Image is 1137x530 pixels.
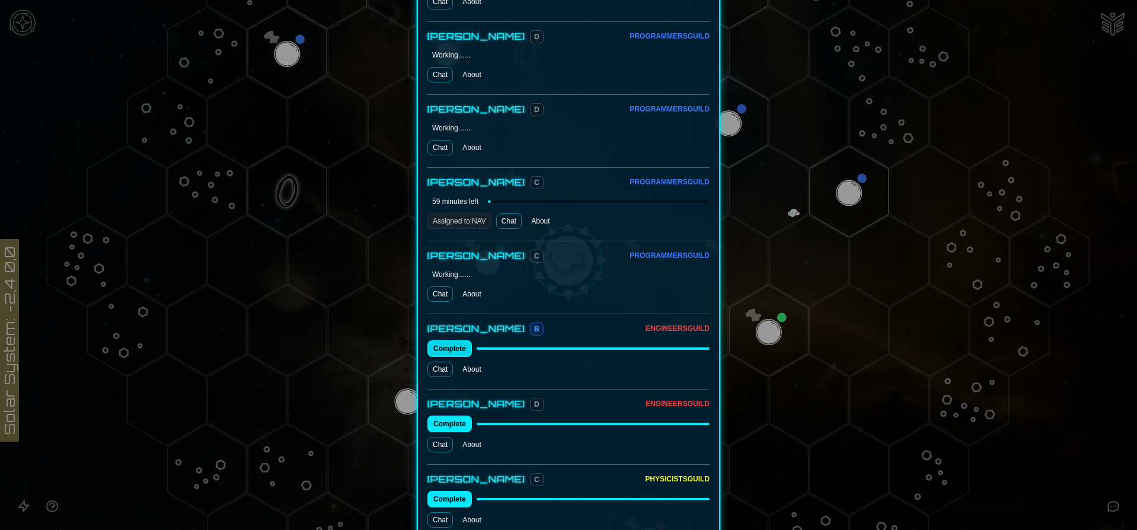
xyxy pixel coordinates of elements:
div: Programmers Guild [630,104,710,114]
div: Engineers Guild [646,399,710,408]
div: Programmers Guild [630,251,710,260]
button: About [526,213,554,229]
div: Assigned to: NAV [427,213,491,229]
button: About [458,437,486,452]
span: C [530,473,544,486]
div: [PERSON_NAME] [427,175,525,189]
button: About [458,286,486,302]
button: 59 minutes left [427,194,483,209]
div: Programmers Guild [630,31,710,41]
div: [PERSON_NAME] [427,397,525,411]
a: Chat [427,286,453,302]
span: B [530,323,544,336]
div: Physicists Guild [645,474,710,484]
div: Programmers Guild [630,177,710,187]
button: About [458,140,486,155]
a: Chat [427,362,453,377]
span: D [530,103,544,116]
div: Engineers Guild [646,324,710,333]
span: D [530,398,544,411]
span: D [530,30,544,43]
button: About [458,512,486,528]
a: Chat [427,67,453,82]
div: Working...… [432,123,471,133]
div: [PERSON_NAME] [427,321,525,336]
span: C [530,176,544,189]
button: Complete [427,340,472,357]
div: Working...… [432,270,471,279]
div: [PERSON_NAME] [427,102,525,116]
button: About [458,362,486,377]
span: C [530,250,544,263]
a: Chat [427,512,453,528]
a: Chat [427,140,453,155]
button: Complete [427,491,472,507]
button: About [458,67,486,82]
div: [PERSON_NAME] [427,472,525,486]
a: Chat [496,213,522,229]
div: Working...… [432,50,471,60]
div: [PERSON_NAME] [427,29,525,43]
a: Chat [427,437,453,452]
button: Complete [427,416,472,432]
div: [PERSON_NAME] [427,248,525,263]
